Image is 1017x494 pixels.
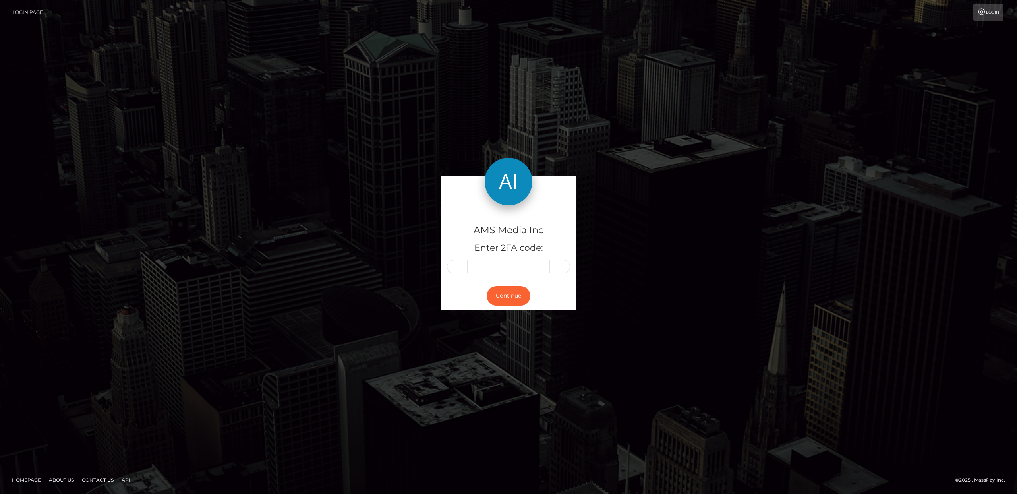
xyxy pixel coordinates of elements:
a: Login [973,4,1003,21]
h4: AMS Media Inc [447,223,570,237]
a: About Us [46,474,77,486]
img: AMS Media Inc [485,158,532,205]
button: Continue [487,286,530,306]
a: API [118,474,133,486]
h5: Enter 2FA code: [447,242,570,254]
a: Homepage [9,474,44,486]
div: © 2025 , MassPay Inc. [955,476,1011,484]
a: Login Page [12,4,43,21]
a: Contact Us [79,474,117,486]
